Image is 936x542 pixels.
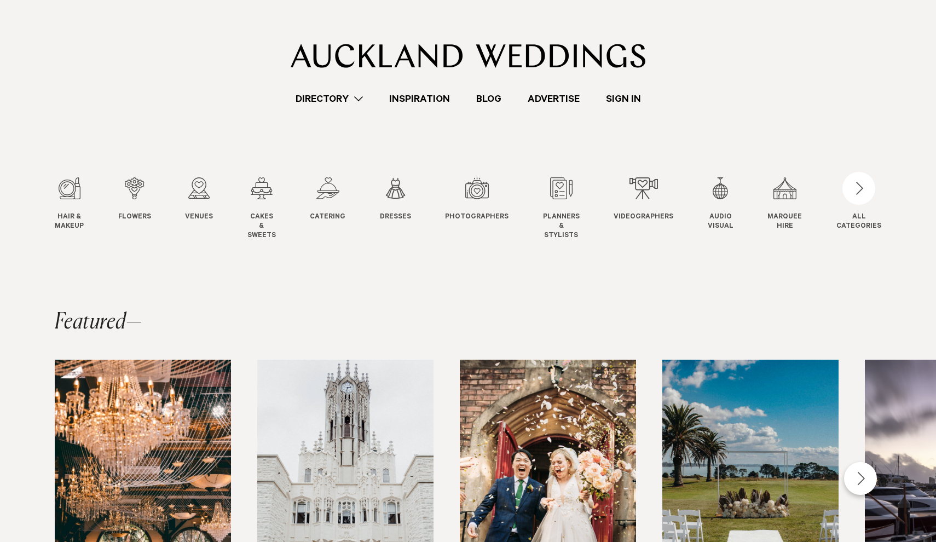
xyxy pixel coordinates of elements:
span: Venues [185,213,213,222]
a: Planners & Stylists [543,177,580,240]
a: Sign In [593,91,654,106]
span: Marquee Hire [767,213,802,232]
swiper-slide: 1 / 12 [55,177,106,240]
a: Videographers [614,177,673,222]
swiper-slide: 6 / 12 [380,177,433,240]
div: ALL CATEGORIES [836,213,881,232]
swiper-slide: 7 / 12 [445,177,530,240]
a: Inspiration [376,91,463,106]
swiper-slide: 4 / 12 [247,177,298,240]
a: Marquee Hire [767,177,802,232]
a: Catering [310,177,345,222]
span: Photographers [445,213,509,222]
swiper-slide: 2 / 12 [118,177,173,240]
img: Auckland Weddings Logo [291,44,646,68]
a: Advertise [515,91,593,106]
span: Audio Visual [708,213,733,232]
swiper-slide: 11 / 12 [767,177,824,240]
span: Flowers [118,213,151,222]
a: Hair & Makeup [55,177,84,232]
swiper-slide: 10 / 12 [708,177,755,240]
button: ALLCATEGORIES [836,177,881,229]
a: Flowers [118,177,151,222]
a: Blog [463,91,515,106]
swiper-slide: 3 / 12 [185,177,235,240]
span: Cakes & Sweets [247,213,276,240]
a: Venues [185,177,213,222]
span: Dresses [380,213,411,222]
span: Videographers [614,213,673,222]
swiper-slide: 5 / 12 [310,177,367,240]
span: Hair & Makeup [55,213,84,232]
swiper-slide: 8 / 12 [543,177,602,240]
span: Catering [310,213,345,222]
a: Dresses [380,177,411,222]
a: Cakes & Sweets [247,177,276,240]
span: Planners & Stylists [543,213,580,240]
a: Audio Visual [708,177,733,232]
swiper-slide: 9 / 12 [614,177,695,240]
h2: Featured [55,312,142,333]
a: Directory [282,91,376,106]
a: Photographers [445,177,509,222]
